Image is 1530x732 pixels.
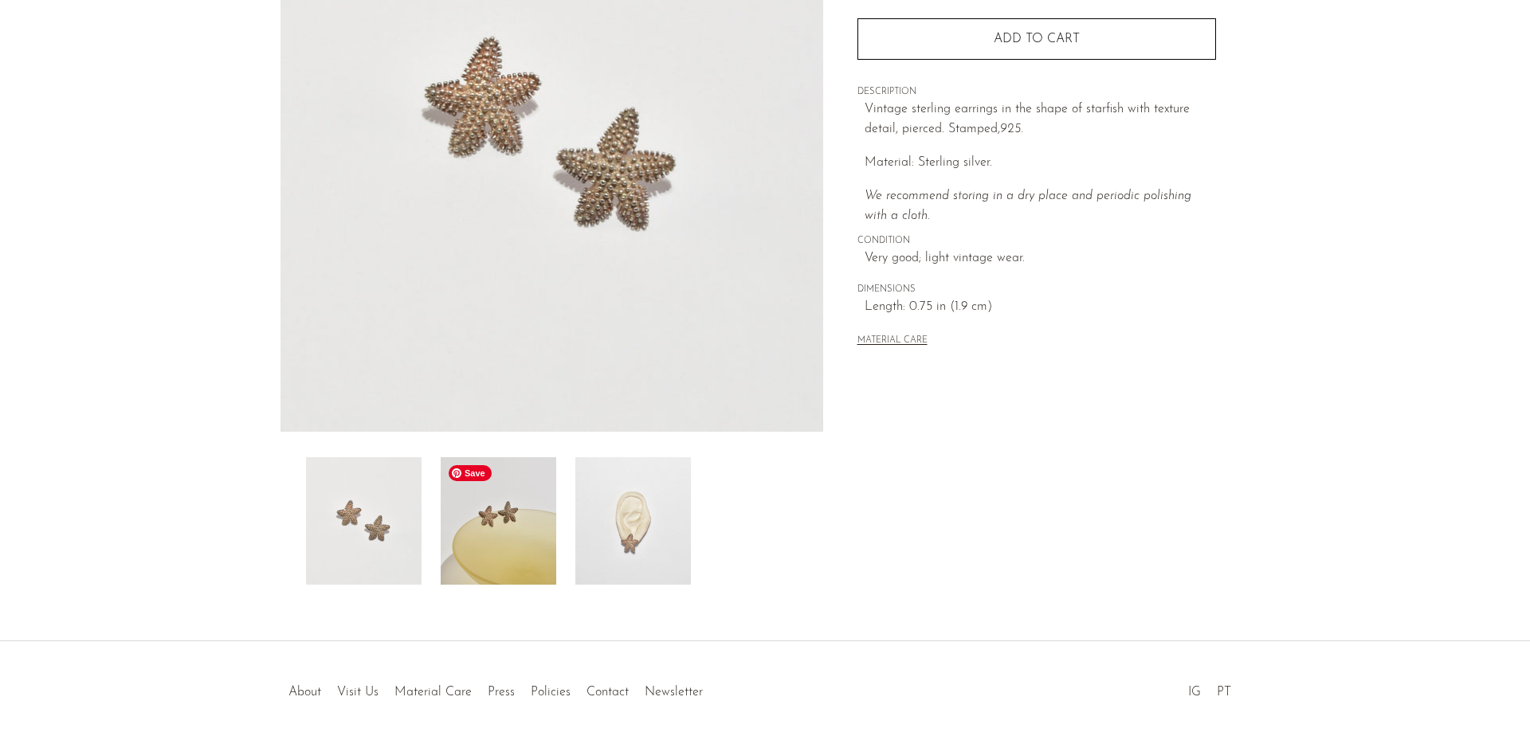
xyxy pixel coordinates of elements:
a: Contact [586,686,629,699]
a: Visit Us [337,686,379,699]
span: Very good; light vintage wear. [865,249,1216,269]
span: Add to cart [994,32,1080,47]
a: Material Care [394,686,472,699]
button: Add to cart [857,18,1216,60]
button: MATERIAL CARE [857,335,928,347]
a: Policies [531,686,571,699]
span: DESCRIPTION [857,85,1216,100]
a: About [288,686,321,699]
span: DIMENSIONS [857,283,1216,297]
em: 925. [1000,123,1023,135]
a: PT [1217,686,1231,699]
img: Sterling Starfish Earrings [306,457,422,585]
a: IG [1188,686,1201,699]
ul: Social Medias [1180,673,1239,703]
p: Material: Sterling silver. [865,153,1216,174]
span: Save [449,465,492,481]
span: Length: 0.75 in (1.9 cm) [865,297,1216,318]
ul: Quick links [280,673,711,703]
img: Sterling Starfish Earrings [441,457,556,585]
img: Sterling Starfish Earrings [575,457,691,585]
i: We recommend storing in a dry place and periodic polishing with a cloth. [865,190,1191,223]
span: CONDITION [857,234,1216,249]
a: Press [488,686,515,699]
p: Vintage sterling earrings in the shape of starfish with texture detail, pierced. Stamped, [865,100,1216,140]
